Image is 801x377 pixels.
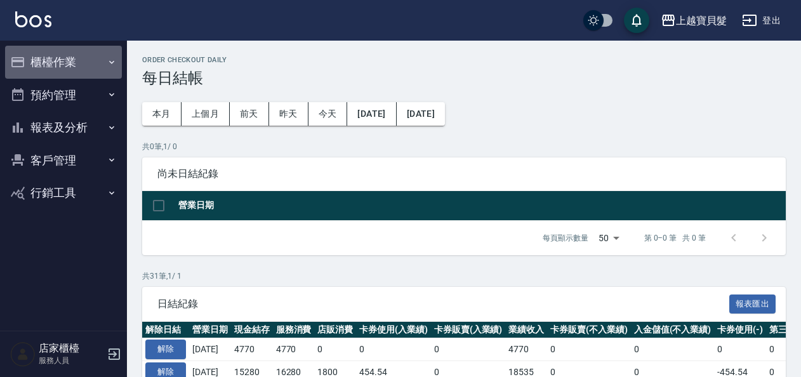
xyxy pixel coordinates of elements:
button: 今天 [308,102,348,126]
p: 每頁顯示數量 [543,232,588,244]
button: save [624,8,649,33]
td: 4770 [231,338,273,361]
td: 0 [631,338,715,361]
th: 卡券使用(入業績) [356,322,431,338]
button: [DATE] [397,102,445,126]
span: 日結紀錄 [157,298,729,310]
img: Person [10,341,36,367]
button: 登出 [737,9,786,32]
td: 0 [431,338,506,361]
div: 50 [593,221,624,255]
button: [DATE] [347,102,396,126]
img: Logo [15,11,51,27]
button: 昨天 [269,102,308,126]
td: 0 [314,338,356,361]
h2: Order checkout daily [142,56,786,64]
th: 營業日期 [189,322,231,338]
p: 第 0–0 筆 共 0 筆 [644,232,706,244]
a: 報表匯出 [729,297,776,309]
button: 行銷工具 [5,176,122,209]
button: 本月 [142,102,182,126]
span: 尚未日結紀錄 [157,168,771,180]
button: 解除 [145,340,186,359]
td: 0 [714,338,766,361]
button: 報表及分析 [5,111,122,144]
p: 服務人員 [39,355,103,366]
td: 4770 [505,338,547,361]
h5: 店家櫃檯 [39,342,103,355]
td: 0 [356,338,431,361]
th: 卡券販賣(不入業績) [547,322,631,338]
th: 入金儲值(不入業績) [631,322,715,338]
th: 業績收入 [505,322,547,338]
button: 預約管理 [5,79,122,112]
button: 客戶管理 [5,144,122,177]
p: 共 31 筆, 1 / 1 [142,270,786,282]
th: 解除日結 [142,322,189,338]
td: 0 [547,338,631,361]
td: [DATE] [189,338,231,361]
th: 服務消費 [273,322,315,338]
th: 卡券販賣(入業績) [431,322,506,338]
p: 共 0 筆, 1 / 0 [142,141,786,152]
button: 上個月 [182,102,230,126]
button: 上越寶貝髮 [656,8,732,34]
button: 前天 [230,102,269,126]
th: 現金結存 [231,322,273,338]
div: 上越寶貝髮 [676,13,727,29]
th: 卡券使用(-) [714,322,766,338]
td: 4770 [273,338,315,361]
h3: 每日結帳 [142,69,786,87]
th: 營業日期 [175,191,786,221]
button: 報表匯出 [729,294,776,314]
th: 店販消費 [314,322,356,338]
button: 櫃檯作業 [5,46,122,79]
